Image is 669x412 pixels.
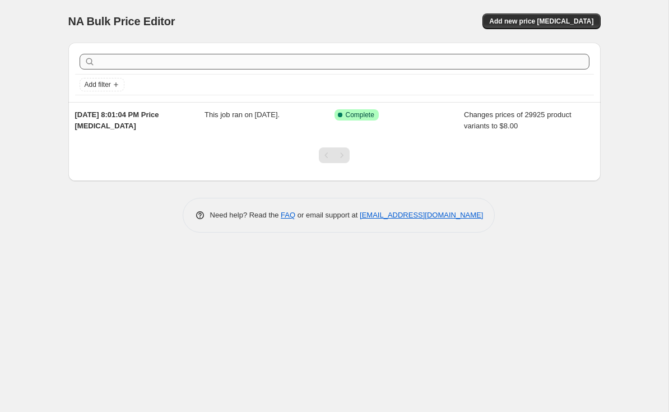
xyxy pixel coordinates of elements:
[464,110,572,130] span: Changes prices of 29925 product variants to $8.00
[281,211,295,219] a: FAQ
[295,211,360,219] span: or email support at
[80,78,124,91] button: Add filter
[68,15,175,27] span: NA Bulk Price Editor
[85,80,111,89] span: Add filter
[346,110,374,119] span: Complete
[482,13,600,29] button: Add new price [MEDICAL_DATA]
[210,211,281,219] span: Need help? Read the
[360,211,483,219] a: [EMAIL_ADDRESS][DOMAIN_NAME]
[205,110,280,119] span: This job ran on [DATE].
[319,147,350,163] nav: Pagination
[75,110,159,130] span: [DATE] 8:01:04 PM Price [MEDICAL_DATA]
[489,17,593,26] span: Add new price [MEDICAL_DATA]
